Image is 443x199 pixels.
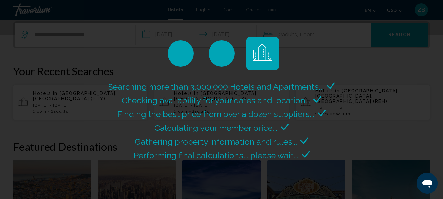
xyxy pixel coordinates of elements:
[122,95,310,105] span: Checking availability for your dates and location...
[417,173,438,194] iframe: Button to launch messaging window
[108,82,324,91] span: Searching more than 3,000,000 Hotels and Apartments...
[117,109,314,119] span: Finding the best price from over a dozen suppliers...
[154,123,277,133] span: Calculating your member price...
[135,137,297,147] span: Gathering property information and rules...
[134,150,298,160] span: Performing final calculations... please wait...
